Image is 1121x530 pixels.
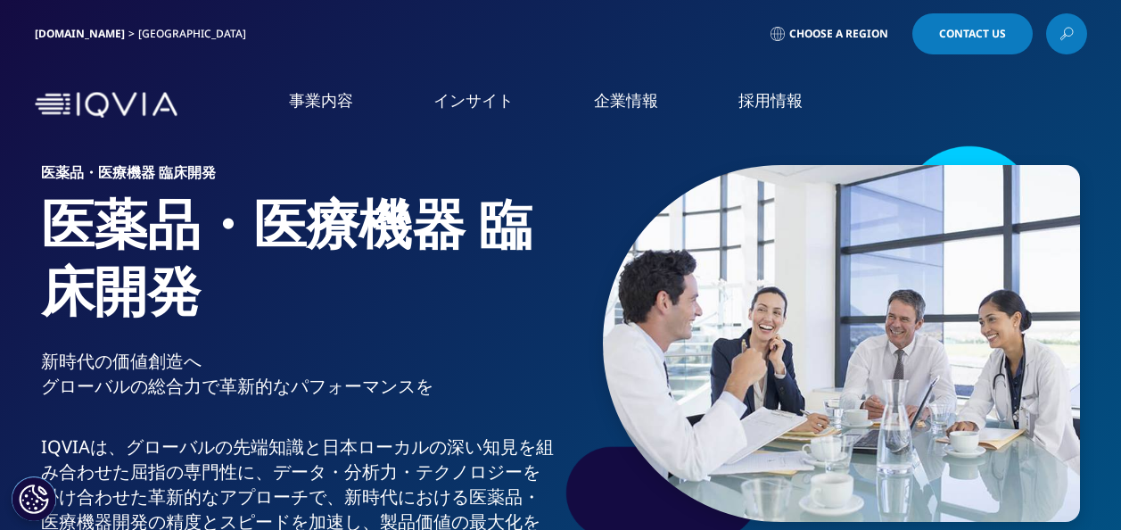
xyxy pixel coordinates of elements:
a: 採用情報 [738,89,803,112]
img: 034_doctors-in-casual-meeting.jpg [603,165,1080,522]
div: [GEOGRAPHIC_DATA] [138,27,253,41]
a: 事業内容 [289,89,353,112]
span: Contact Us [939,29,1006,39]
nav: Primary [185,62,1087,147]
p: 新時代の価値創造へ グローバルの総合力で革新的なパフォーマンスを [41,349,554,410]
button: Cookie 設定 [12,476,56,521]
a: 企業情報 [594,89,658,112]
a: Contact Us [912,13,1033,54]
span: Choose a Region [789,27,888,41]
a: インサイト [433,89,514,112]
a: [DOMAIN_NAME] [35,26,125,41]
h6: 医薬品・医療機器 臨床開発 [41,165,554,190]
h1: 医薬品・医療機器 臨床開発 [41,190,554,349]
